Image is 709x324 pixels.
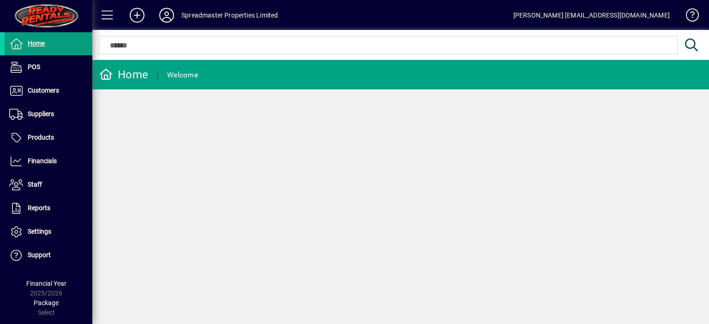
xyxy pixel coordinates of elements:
div: Spreadmaster Properties Limited [181,8,278,23]
a: Suppliers [5,103,92,126]
button: Add [122,7,152,24]
span: Reports [28,204,50,212]
span: Products [28,134,54,141]
span: Settings [28,228,51,235]
span: Home [28,40,45,47]
span: Financial Year [26,280,66,287]
a: Settings [5,220,92,243]
span: POS [28,63,40,71]
span: Suppliers [28,110,54,118]
div: Home [99,67,148,82]
button: Profile [152,7,181,24]
a: Customers [5,79,92,102]
span: Customers [28,87,59,94]
a: Staff [5,173,92,196]
div: [PERSON_NAME] [EMAIL_ADDRESS][DOMAIN_NAME] [513,8,670,23]
span: Staff [28,181,42,188]
span: Support [28,251,51,259]
span: Package [34,299,59,306]
a: Products [5,126,92,149]
div: Welcome [167,68,198,82]
span: Financials [28,157,57,165]
a: POS [5,56,92,79]
a: Support [5,244,92,267]
a: Knowledge Base [679,2,697,32]
a: Reports [5,197,92,220]
a: Financials [5,150,92,173]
